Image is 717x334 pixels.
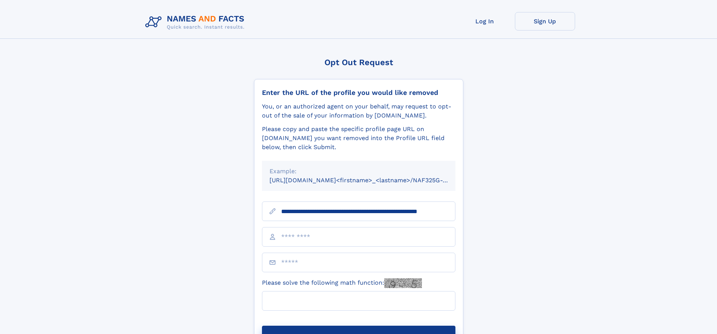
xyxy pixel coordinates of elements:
[254,58,463,67] div: Opt Out Request
[262,102,455,120] div: You, or an authorized agent on your behalf, may request to opt-out of the sale of your informatio...
[455,12,515,31] a: Log In
[269,177,470,184] small: [URL][DOMAIN_NAME]<firstname>_<lastname>/NAF325G-xxxxxxxx
[142,12,251,32] img: Logo Names and Facts
[262,88,455,97] div: Enter the URL of the profile you would like removed
[262,278,422,288] label: Please solve the following math function:
[262,125,455,152] div: Please copy and paste the specific profile page URL on [DOMAIN_NAME] you want removed into the Pr...
[269,167,448,176] div: Example:
[515,12,575,31] a: Sign Up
